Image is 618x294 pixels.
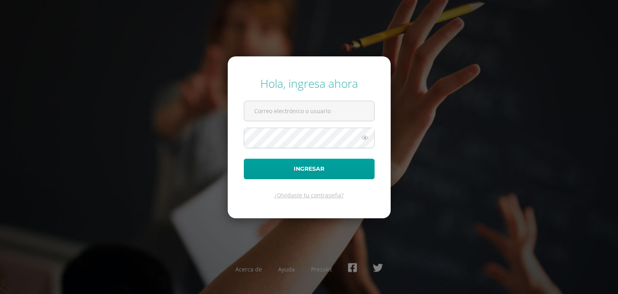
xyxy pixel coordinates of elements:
a: ¿Olvidaste tu contraseña? [274,191,344,199]
a: Presskit [311,265,332,273]
a: Ayuda [278,265,295,273]
div: Hola, ingresa ahora [244,76,375,91]
a: Acerca de [235,265,262,273]
input: Correo electrónico o usuario [244,101,374,121]
button: Ingresar [244,159,375,179]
